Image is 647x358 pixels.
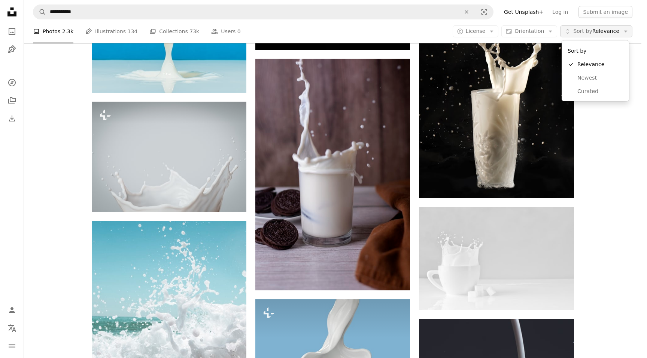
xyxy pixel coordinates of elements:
span: Curated [577,87,623,95]
div: Sort byRelevance [562,41,629,101]
span: Relevance [577,61,623,68]
span: Relevance [573,28,619,35]
span: Newest [577,74,623,81]
div: Sort by [565,44,626,58]
button: Sort byRelevance [560,25,632,37]
span: Sort by [573,28,592,34]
